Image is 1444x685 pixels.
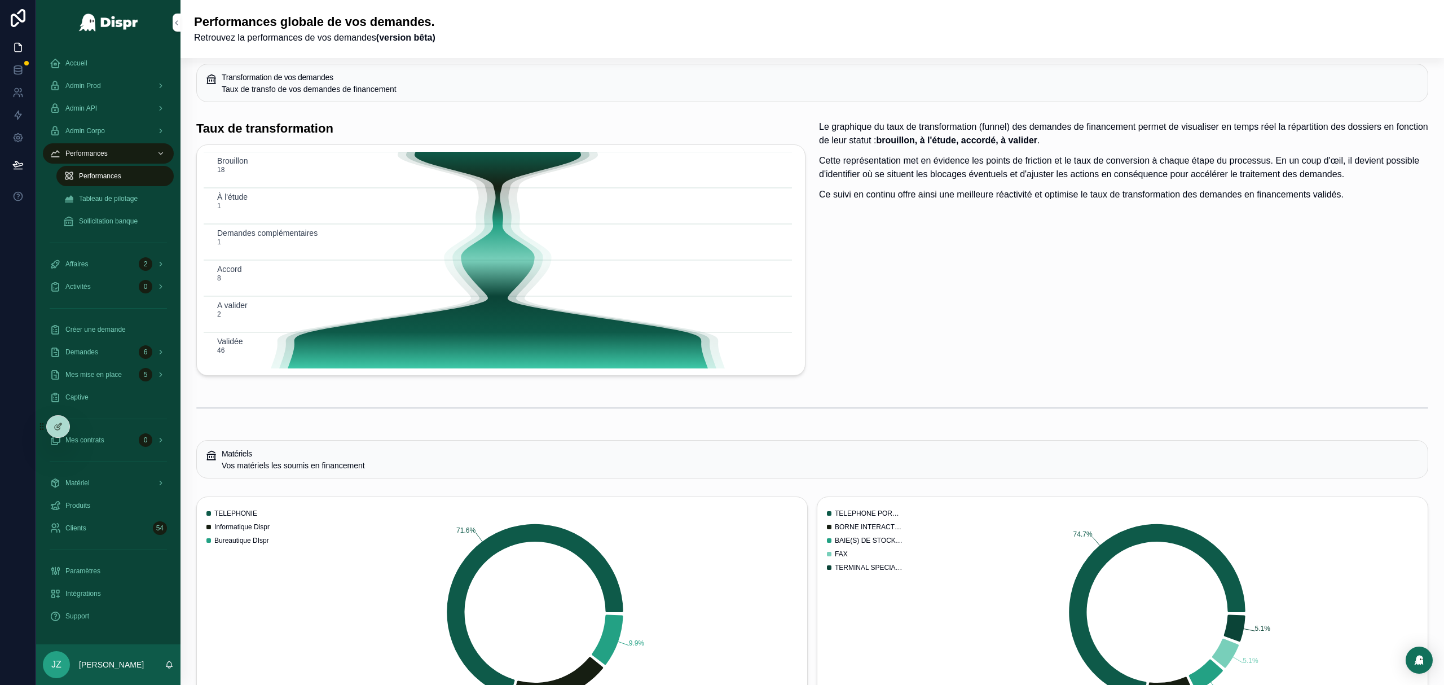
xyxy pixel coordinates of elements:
[56,188,174,209] a: Tableau de pilotage
[222,450,1419,458] h5: Matériels
[43,561,174,581] a: Paramètres
[43,143,174,164] a: Performances
[835,509,902,518] span: TELEPHONE PORTABLE
[217,238,221,246] text: 1
[217,156,248,165] text: Brouillon
[222,460,1419,471] div: Vos matériels les soumis en financement
[876,135,1037,145] strong: brouillon, à l'étude, accordé, à valider
[43,606,174,626] a: Support
[65,478,90,488] span: Matériel
[43,518,174,538] a: Clients54
[217,346,225,354] text: 46
[139,280,152,293] div: 0
[43,473,174,493] a: Matériel
[43,98,174,118] a: Admin API
[1406,647,1433,674] div: Open Intercom Messenger
[43,387,174,407] a: Captive
[65,589,101,598] span: Intégrations
[65,436,104,445] span: Mes contrats
[835,536,902,545] span: BAIE(S) DE STOCKAGE
[65,567,100,576] span: Paramètres
[835,550,848,559] span: FAX
[43,583,174,604] a: Intégrations
[214,536,269,545] span: Bureautique DIspr
[217,264,242,273] text: Accord
[217,300,248,309] text: A valider
[222,85,397,94] span: Taux de transfo de vos demandes de financement
[79,194,138,203] span: Tableau de pilotage
[65,104,97,113] span: Admin API
[79,659,144,670] p: [PERSON_NAME]
[1243,657,1258,665] tspan: 5.1%
[43,254,174,274] a: Affaires2
[43,276,174,297] a: Activités0
[217,310,221,318] text: 2
[78,14,139,32] img: App logo
[43,121,174,141] a: Admin Corpo
[56,166,174,186] a: Performances
[43,342,174,362] a: Demandes6
[65,149,108,158] span: Performances
[43,76,174,96] a: Admin Prod
[222,84,1419,95] div: Taux de transfo de vos demandes de financement
[43,365,174,385] a: Mes mise en place5
[217,228,318,237] text: Demandes complémentaires
[65,524,86,533] span: Clients
[65,348,98,357] span: Demandes
[139,257,152,271] div: 2
[139,433,152,447] div: 0
[819,120,1428,147] p: Le graphique du taux de transformation (funnel) des demandes de financement permet de visualiser ...
[43,319,174,340] a: Créer une demande
[65,393,89,402] span: Captive
[65,370,122,379] span: Mes mise en place
[819,188,1428,201] p: Ce suivi en continu offre ainsi une meilleure réactivité et optimise le taux de transformation de...
[222,73,1419,81] h5: Transformation de vos demandes
[217,192,248,201] text: À l'étude
[835,522,902,532] span: BORNE INTERACTIVE
[36,45,180,641] div: scrollable content
[43,53,174,73] a: Accueil
[43,430,174,450] a: Mes contrats0
[65,282,91,291] span: Activités
[217,166,225,174] text: 18
[456,526,476,534] tspan: 71.6%
[51,658,61,671] span: JZ
[222,461,365,470] span: Vos matériels les soumis en financement
[835,563,902,572] span: TERMINAL SPECIALISE
[214,509,257,518] span: TELEPHONIE
[139,345,152,359] div: 6
[376,33,435,42] strong: (version bêta)
[194,14,435,31] h1: Performances globale de vos demandes.
[65,81,101,90] span: Admin Prod
[65,126,105,135] span: Admin Corpo
[1073,530,1093,538] tspan: 74.7%
[65,260,88,269] span: Affaires
[79,172,121,181] span: Performances
[153,521,167,535] div: 54
[65,612,89,621] span: Support
[217,202,221,210] text: 1
[43,495,174,516] a: Produits
[65,325,126,334] span: Créer une demande
[217,274,221,282] text: 8
[629,639,645,647] tspan: 9.9%
[819,154,1428,181] p: Cette représentation met en évidence les points de friction et le taux de conversion à chaque éta...
[1255,625,1271,633] tspan: 5.1%
[194,31,435,45] span: Retrouvez la performances de vos demandes
[217,336,243,345] text: Validée
[214,522,270,532] span: Informatique Dispr
[139,368,152,381] div: 5
[65,501,90,510] span: Produits
[65,59,87,68] span: Accueil
[56,211,174,231] a: Sollicitation banque
[79,217,138,226] span: Sollicitation banque
[196,120,333,138] h1: Taux de transformation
